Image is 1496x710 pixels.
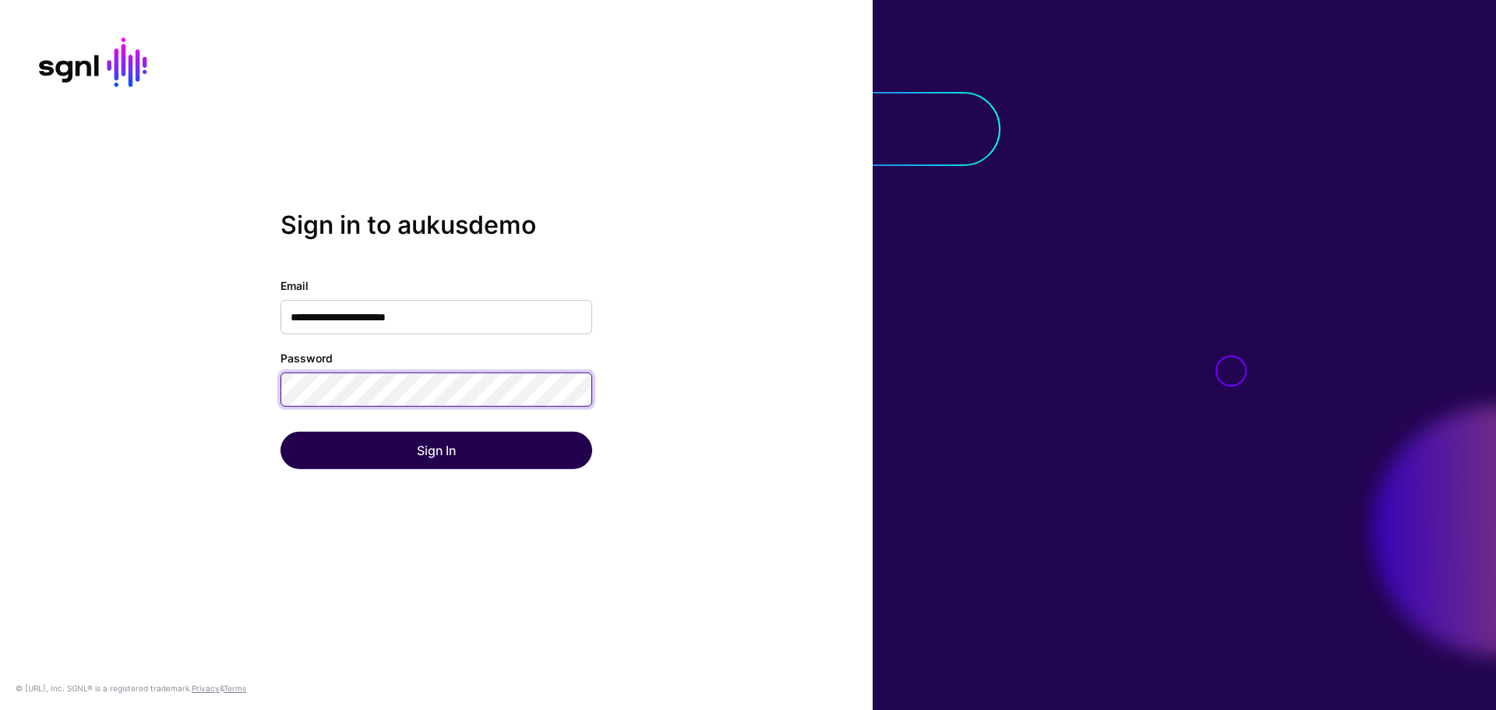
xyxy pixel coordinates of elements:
[192,684,220,693] a: Privacy
[16,682,246,694] div: © [URL], Inc. SGNL® is a registered trademark. &
[224,684,246,693] a: Terms
[280,210,592,239] h2: Sign in to aukusdemo
[280,350,333,366] label: Password
[280,277,309,294] label: Email
[280,432,592,469] button: Sign In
